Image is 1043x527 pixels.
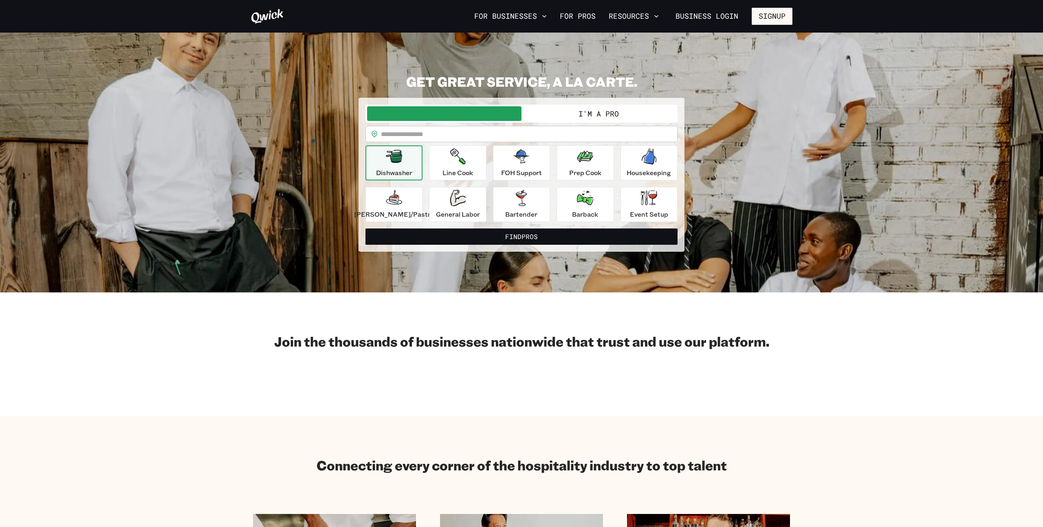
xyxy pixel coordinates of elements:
[605,9,662,23] button: Resources
[669,8,745,25] a: Business Login
[572,209,598,219] p: Barback
[429,145,486,180] button: Line Cook
[436,209,480,219] p: General Labor
[367,106,521,121] button: I'm a Business
[317,457,727,473] h2: Connecting every corner of the hospitality industry to top talent
[471,9,550,23] button: For Businesses
[354,209,434,219] p: [PERSON_NAME]/Pastry
[630,209,668,219] p: Event Setup
[365,145,422,180] button: Dishwasher
[493,187,550,222] button: Bartender
[627,168,671,178] p: Housekeeping
[621,145,678,180] button: Housekeeping
[621,187,678,222] button: Event Setup
[493,145,550,180] button: FOH Support
[429,187,486,222] button: General Labor
[363,507,680,527] iframe: Netlify Drawer
[521,106,676,121] button: I'm a Pro
[251,333,792,349] h2: Join the thousands of businesses nationwide that trust and use our platform.
[505,209,537,219] p: Bartender
[365,187,422,222] button: [PERSON_NAME]/Pastry
[557,145,614,180] button: Prep Cook
[557,9,599,23] a: For Pros
[365,228,678,245] button: FindPros
[569,168,601,178] p: Prep Cook
[501,168,542,178] p: FOH Support
[442,168,473,178] p: Line Cook
[557,187,614,222] button: Barback
[376,168,412,178] p: Dishwasher
[752,8,792,25] button: Signup
[359,73,684,90] h2: GET GREAT SERVICE, A LA CARTE.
